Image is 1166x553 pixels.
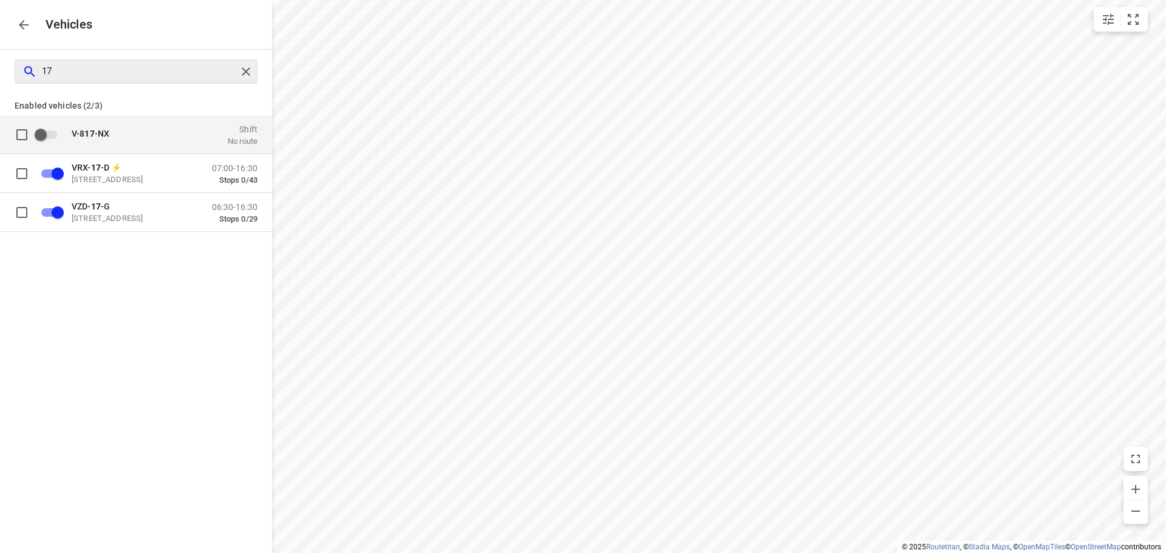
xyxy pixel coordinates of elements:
a: Routetitan [926,543,960,551]
b: 17 [91,201,101,211]
p: No route [228,136,257,146]
a: Stadia Maps [969,543,1010,551]
span: V-8 -NX [72,128,109,138]
a: OpenMapTiles [1018,543,1065,551]
span: Disable [34,200,64,223]
span: Enable [34,123,64,146]
input: Search vehicles [42,62,237,81]
button: Fit zoom [1121,7,1145,32]
a: OpenStreetMap [1071,543,1121,551]
p: Shift [228,124,257,134]
p: 07:00-16:30 [212,163,257,172]
b: 17 [84,128,94,138]
p: Stops 0/29 [212,214,257,223]
p: [STREET_ADDRESS] [72,213,193,223]
p: Vehicles [36,18,93,32]
p: [STREET_ADDRESS] [72,174,193,184]
span: VRX- -D ⚡ [72,162,121,172]
div: small contained button group [1094,7,1148,32]
button: Map settings [1096,7,1120,32]
b: 17 [91,162,101,172]
li: © 2025 , © , © © contributors [902,543,1161,551]
p: 06:30-16:30 [212,202,257,211]
span: VZD- -G [72,201,110,211]
p: Stops 0/43 [212,175,257,185]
